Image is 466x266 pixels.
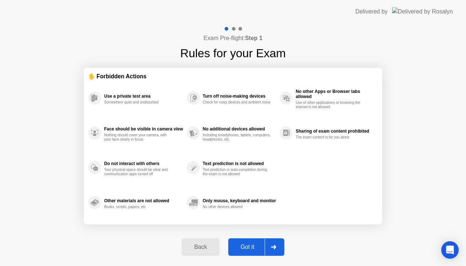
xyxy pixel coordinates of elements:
div: ✋ Forbidden Actions [88,72,378,81]
img: Delivered by Rosalyn [392,7,453,16]
button: Back [182,238,219,256]
b: Step 1 [245,35,262,41]
div: Delivered by [355,7,388,16]
div: Your physical space should be clear and communication apps turned off [104,168,173,176]
div: Nothing should cover your camera, with your face clearly in focus [104,133,173,142]
button: Got it [228,238,284,256]
div: Including smartphones, tablets, computers, headphones, etc. [203,133,272,142]
div: Check for noisy devices and ambient noise [203,100,272,105]
div: No additional devices allowed [203,126,276,132]
div: Back [184,244,217,250]
div: Use of other applications or browsing the internet is not allowed [296,101,364,109]
div: Only mouse, keyboard and monitor [203,198,276,203]
h4: Exam Pre-flight: [204,34,262,43]
div: Sharing of exam content prohibited [296,129,374,134]
div: Do not interact with others [104,161,183,166]
h1: Rules for your Exam [180,44,286,62]
div: The exam content is for you alone [296,135,364,140]
div: Somewhere quiet and undisturbed [104,100,173,105]
div: Text prediction or auto-completion during the exam is not allowed [203,168,272,176]
div: No other devices allowed [203,205,272,209]
div: Books, scripts, papers, etc [104,205,173,209]
div: Use a private test area [104,94,183,99]
div: Got it [230,244,265,250]
div: No other Apps or Browser tabs allowed [296,89,374,99]
div: Other materials are not allowed [104,198,183,203]
div: Turn off noise-making devices [203,94,276,99]
div: Face should be visible in camera view [104,126,183,132]
div: Text prediction is not allowed [203,161,276,166]
div: Open Intercom Messenger [441,241,459,259]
